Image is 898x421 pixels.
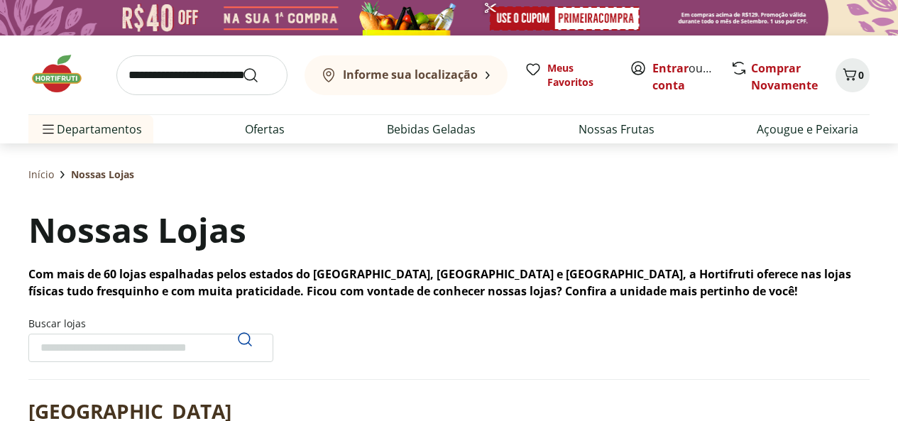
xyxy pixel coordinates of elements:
[757,121,858,138] a: Açougue e Peixaria
[579,121,655,138] a: Nossas Frutas
[71,168,134,182] span: Nossas Lojas
[652,60,730,93] a: Criar conta
[305,55,508,95] button: Informe sua localização
[116,55,288,95] input: search
[343,67,478,82] b: Informe sua localização
[28,206,246,254] h1: Nossas Lojas
[245,121,285,138] a: Ofertas
[228,322,262,356] button: Pesquisar
[242,67,276,84] button: Submit Search
[751,60,818,93] a: Comprar Novamente
[652,60,689,76] a: Entrar
[28,168,54,182] a: Início
[387,121,476,138] a: Bebidas Geladas
[40,112,57,146] button: Menu
[40,112,142,146] span: Departamentos
[652,60,716,94] span: ou
[547,61,613,89] span: Meus Favoritos
[28,266,870,300] p: Com mais de 60 lojas espalhadas pelos estados do [GEOGRAPHIC_DATA], [GEOGRAPHIC_DATA] e [GEOGRAPH...
[525,61,613,89] a: Meus Favoritos
[28,53,99,95] img: Hortifruti
[836,58,870,92] button: Carrinho
[858,68,864,82] span: 0
[28,317,273,362] label: Buscar lojas
[28,334,273,362] input: Buscar lojasPesquisar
